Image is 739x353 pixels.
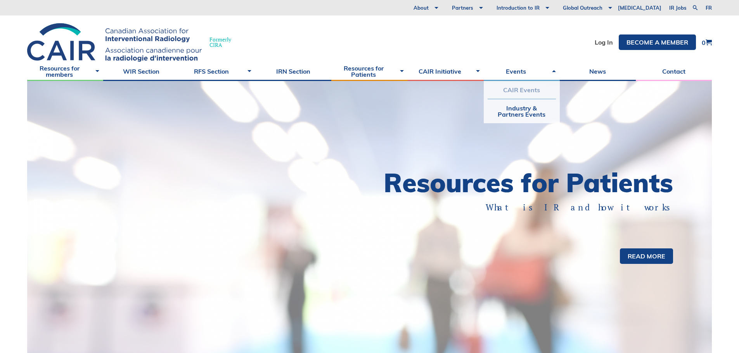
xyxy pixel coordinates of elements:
[488,81,556,99] a: CAIR Events
[488,99,556,123] a: Industry & Partners Events
[179,62,255,81] a: RFS Section
[397,201,673,214] p: What is IR and how it works
[209,37,231,48] span: Formerly CIRA
[103,62,179,81] a: WIR Section
[702,39,712,46] a: 0
[636,62,712,81] a: Contact
[27,23,202,62] img: CIRA
[408,62,484,81] a: CAIR Initiative
[706,5,712,10] a: fr
[560,62,636,81] a: News
[620,248,673,264] a: Read more
[27,62,103,81] a: Resources for members
[484,62,560,81] a: Events
[255,62,331,81] a: IRN Section
[370,170,673,196] h1: Resources for Patients
[619,34,696,50] a: Become a member
[331,62,407,81] a: Resources for Patients
[595,39,613,45] a: Log In
[27,23,239,62] a: FormerlyCIRA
